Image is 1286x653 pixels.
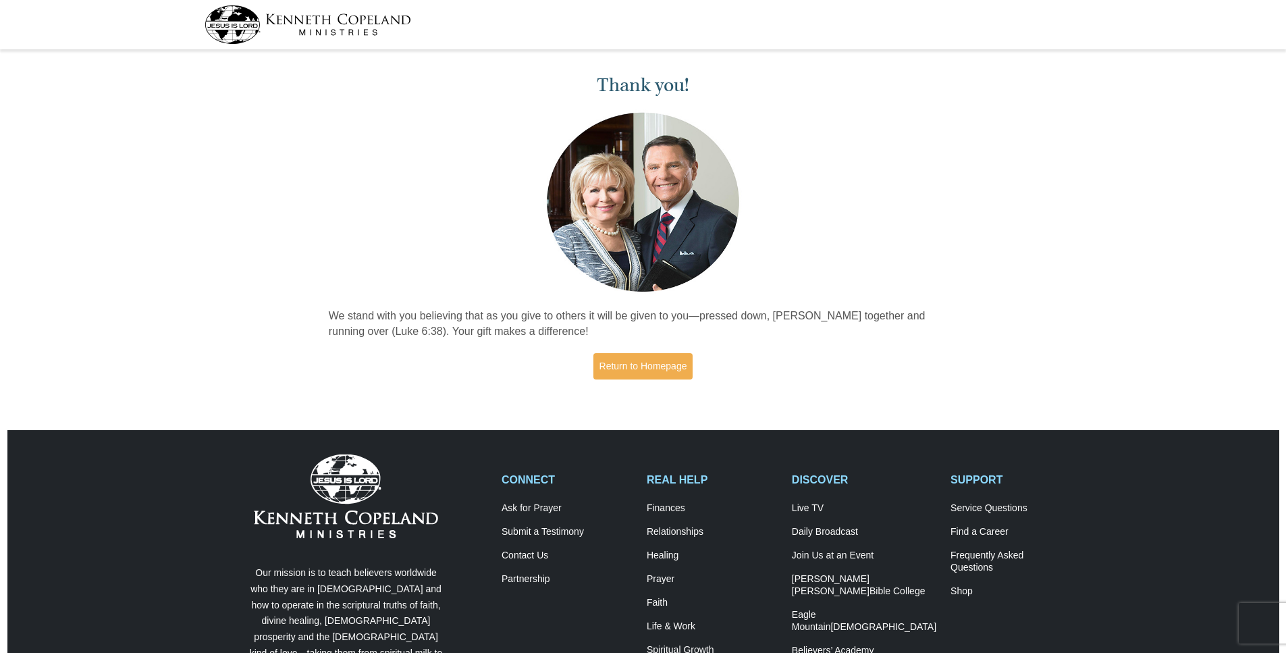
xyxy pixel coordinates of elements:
[647,597,778,609] a: Faith
[205,5,411,44] img: kcm-header-logo.svg
[647,502,778,515] a: Finances
[869,585,926,596] span: Bible College
[792,609,936,633] a: Eagle Mountain[DEMOGRAPHIC_DATA]
[647,550,778,562] a: Healing
[647,526,778,538] a: Relationships
[647,621,778,633] a: Life & Work
[502,473,633,486] h2: CONNECT
[792,473,936,486] h2: DISCOVER
[830,621,936,632] span: [DEMOGRAPHIC_DATA]
[792,526,936,538] a: Daily Broadcast
[792,502,936,515] a: Live TV
[950,526,1081,538] a: Find a Career
[543,109,743,295] img: Kenneth and Gloria
[950,550,1081,574] a: Frequently AskedQuestions
[254,454,438,538] img: Kenneth Copeland Ministries
[647,473,778,486] h2: REAL HELP
[329,309,958,340] p: We stand with you believing that as you give to others it will be given to you—pressed down, [PER...
[950,585,1081,598] a: Shop
[950,502,1081,515] a: Service Questions
[792,550,936,562] a: Join Us at an Event
[647,573,778,585] a: Prayer
[502,526,633,538] a: Submit a Testimony
[502,502,633,515] a: Ask for Prayer
[329,74,958,97] h1: Thank you!
[792,573,936,598] a: [PERSON_NAME] [PERSON_NAME]Bible College
[593,353,693,380] a: Return to Homepage
[502,573,633,585] a: Partnership
[502,550,633,562] a: Contact Us
[950,473,1081,486] h2: SUPPORT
